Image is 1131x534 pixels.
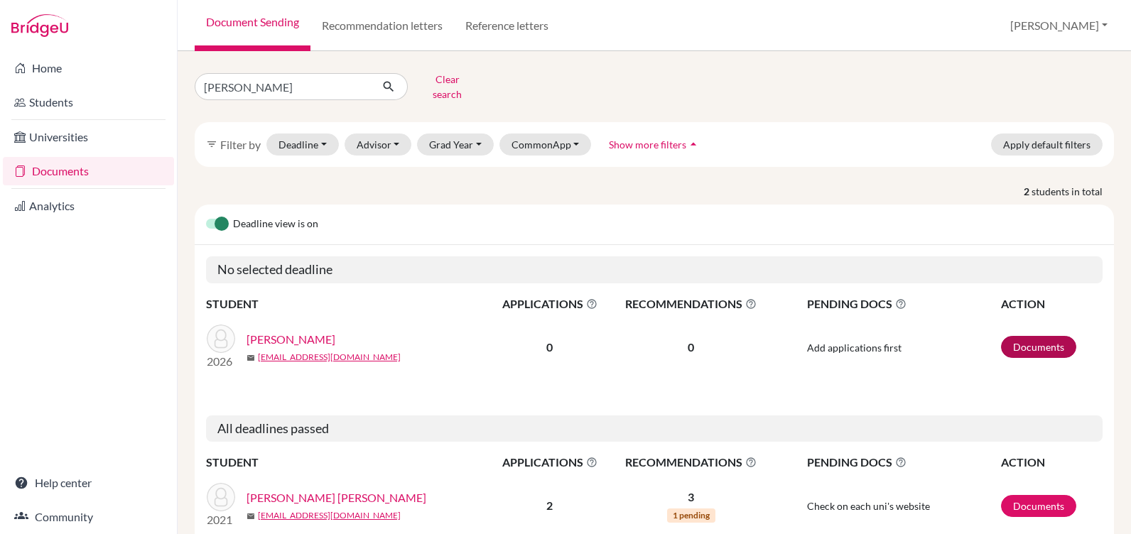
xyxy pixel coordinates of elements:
span: Show more filters [609,138,686,151]
img: Guillen, Camille [207,325,235,353]
span: PENDING DOCS [807,295,1000,312]
a: Documents [1001,336,1076,358]
button: Apply default filters [991,133,1103,156]
button: Show more filtersarrow_drop_up [597,133,713,156]
span: mail [247,354,255,362]
a: Universities [3,123,174,151]
th: ACTION [1000,453,1103,472]
strong: 2 [1024,184,1032,199]
span: Check on each uni's website [807,500,930,512]
a: [PERSON_NAME] [247,331,335,348]
span: APPLICATIONS [491,295,609,312]
span: PENDING DOCS [807,454,1000,471]
p: 2021 [207,511,235,528]
i: filter_list [206,138,217,150]
th: STUDENT [206,295,490,313]
a: [EMAIL_ADDRESS][DOMAIN_NAME] [258,509,401,522]
span: students in total [1032,184,1114,199]
span: 1 pending [667,508,715,523]
span: mail [247,512,255,521]
img: Bridge-U [11,14,68,37]
th: ACTION [1000,295,1103,313]
b: 0 [546,340,553,354]
h5: All deadlines passed [206,415,1103,442]
span: Filter by [220,138,261,151]
button: [PERSON_NAME] [1004,12,1114,39]
input: Find student by name... [195,73,371,100]
button: Clear search [408,68,487,105]
a: Community [3,503,174,531]
a: [EMAIL_ADDRESS][DOMAIN_NAME] [258,351,401,364]
p: 0 [610,339,772,356]
span: Add applications first [807,342,902,354]
i: arrow_drop_up [686,137,700,151]
a: Home [3,54,174,82]
button: Advisor [345,133,412,156]
span: Deadline view is on [233,216,318,233]
a: Help center [3,469,174,497]
b: 2 [546,498,553,512]
img: Duron Guillen, Carla [207,483,235,511]
a: Students [3,88,174,116]
th: STUDENT [206,453,490,472]
a: [PERSON_NAME] [PERSON_NAME] [247,489,426,506]
span: RECOMMENDATIONS [610,454,772,471]
button: Grad Year [417,133,494,156]
a: Documents [1001,495,1076,517]
button: CommonApp [499,133,592,156]
p: 3 [610,489,772,506]
span: RECOMMENDATIONS [610,295,772,312]
span: APPLICATIONS [491,454,609,471]
a: Analytics [3,192,174,220]
p: 2026 [207,353,235,370]
a: Documents [3,157,174,185]
button: Deadline [266,133,339,156]
h5: No selected deadline [206,256,1103,283]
